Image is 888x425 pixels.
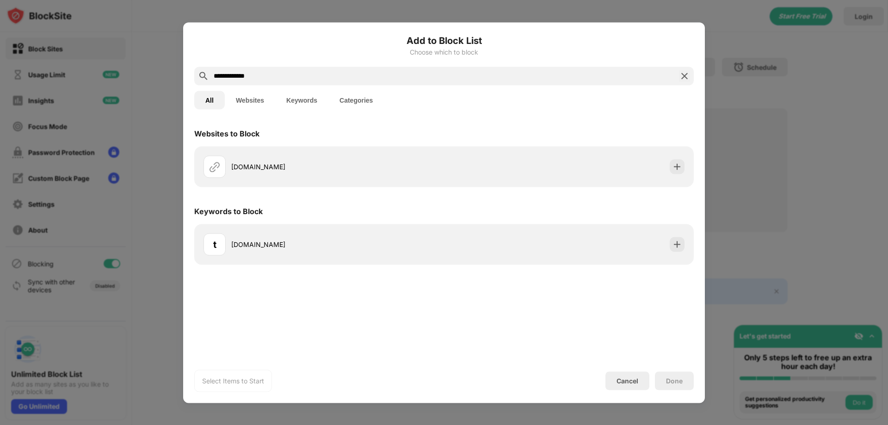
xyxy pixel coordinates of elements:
[213,237,216,251] div: t
[198,70,209,81] img: search.svg
[194,206,263,216] div: Keywords to Block
[209,161,220,172] img: url.svg
[194,48,694,55] div: Choose which to block
[666,377,683,384] div: Done
[617,377,638,385] div: Cancel
[194,129,259,138] div: Websites to Block
[194,33,694,47] h6: Add to Block List
[194,91,225,109] button: All
[225,91,275,109] button: Websites
[231,162,444,172] div: [DOMAIN_NAME]
[231,240,444,249] div: [DOMAIN_NAME]
[275,91,328,109] button: Keywords
[328,91,384,109] button: Categories
[679,70,690,81] img: search-close
[202,376,264,385] div: Select Items to Start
